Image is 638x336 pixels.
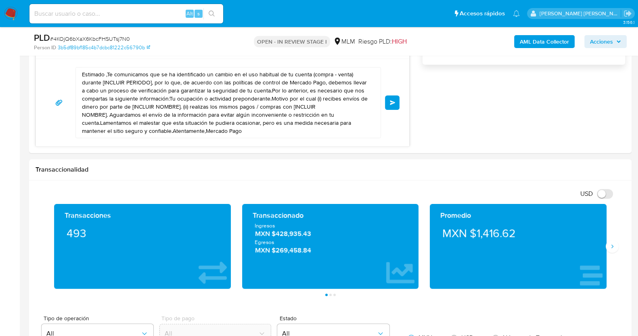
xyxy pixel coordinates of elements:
[392,37,407,46] span: HIGH
[584,35,627,48] button: Acciones
[36,166,625,174] h1: Transaccionalidad
[514,35,575,48] button: AML Data Collector
[623,19,634,25] span: 3.156.1
[385,95,400,110] button: Enviar
[460,9,505,18] span: Accesos rápidos
[58,44,150,51] a: 3b5df89bf185c4b7dcbc81222c56790b
[197,10,200,17] span: s
[358,37,407,46] span: Riesgo PLD:
[34,31,50,44] b: PLD
[513,10,520,17] a: Notificaciones
[34,44,56,51] b: Person ID
[29,8,223,19] input: Buscar usuario o caso...
[333,37,355,46] div: MLM
[623,9,632,18] a: Salir
[82,67,370,138] textarea: Estimado ,Te comunicamos que se ha identificado un cambio en el uso habitual de tu cuenta (compra...
[540,10,621,17] p: baltazar.cabreradupeyron@mercadolibre.com.mx
[50,35,130,43] span: # 4KOjQ6bXaX6KbcFHSUTsj7N0
[390,100,395,105] span: Enviar
[186,10,193,17] span: Alt
[254,36,330,47] p: OPEN - IN REVIEW STAGE I
[520,35,569,48] b: AML Data Collector
[203,8,220,19] button: search-icon
[590,35,613,48] span: Acciones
